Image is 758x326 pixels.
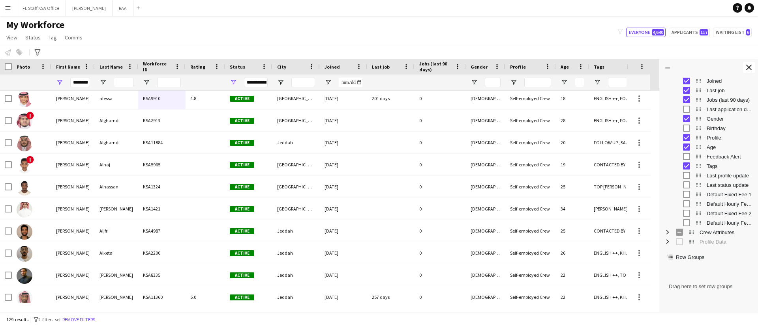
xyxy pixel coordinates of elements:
div: [PERSON_NAME] [51,220,95,242]
app-action-btn: Advanced filters [33,48,42,57]
span: Active [230,184,254,190]
span: Last Name [99,64,123,70]
input: Workforce ID Filter Input [157,78,181,87]
span: Active [230,250,254,256]
span: Status [230,64,245,70]
span: 6 [746,29,750,35]
input: Last Name Filter Input [114,78,133,87]
div: Self-employed Crew [505,132,556,153]
button: Open Filter Menu [143,79,150,86]
input: Gender Filter Input [485,78,501,87]
div: 25 [556,176,589,197]
div: ENGLISH ++, TOP PROMOTER, TOP [PERSON_NAME] [589,264,636,286]
div: [PERSON_NAME] [51,198,95,220]
div: [GEOGRAPHIC_DATA] [272,154,320,175]
span: Default Hourly Fee 1 [707,201,753,207]
span: View [6,34,17,41]
div: 28 [556,110,589,131]
div: Self-employed Crew [505,242,556,264]
div: KSA2200 [138,242,186,264]
span: Crew Attributes [700,229,753,235]
div: 0 [415,154,466,175]
img: Abdullah Ali Aljfri [17,224,32,240]
img: Abdullah Alhassan [17,180,32,196]
div: [PERSON_NAME] [51,264,95,286]
span: Active [230,162,254,168]
span: Row Groups [676,254,704,260]
span: Last application date [707,106,753,112]
span: 2 filters set [38,317,61,322]
div: [PERSON_NAME] [95,264,138,286]
div: Default Hourly Fee 1 Column [659,199,758,209]
div: Jeddah [272,286,320,308]
span: Tags [594,64,604,70]
div: [PERSON_NAME] [51,286,95,308]
input: First Name Filter Input [70,78,90,87]
div: FOLLOW UP , SAUDI NATIONAL, TOP HOST/HOSTESS, TOP PROMOTER, TOP [PERSON_NAME] [589,132,636,153]
button: RAA [113,0,133,16]
div: Profile Column [659,133,758,142]
div: 22 [556,264,589,286]
span: My Workforce [6,19,64,31]
div: 18 [556,88,589,109]
div: 4.8 [186,88,225,109]
span: Workforce ID [143,61,171,73]
div: [PERSON_NAME] [95,198,138,220]
div: Crew Attributes Column Group [659,227,758,237]
span: Joined [707,78,753,84]
div: [DEMOGRAPHIC_DATA] [466,132,505,153]
img: Abdullah Alketai [17,246,32,262]
div: KSA11360 [138,286,186,308]
div: 26 [556,242,589,264]
div: 0 [415,286,466,308]
div: Aljfri [95,220,138,242]
div: [GEOGRAPHIC_DATA] [272,198,320,220]
input: City Filter Input [291,78,315,87]
a: Comms [62,32,86,43]
div: Default Fixed Fee 1 Column [659,190,758,199]
span: Last job [372,64,390,70]
input: Profile Filter Input [524,78,551,87]
div: Self-employed Crew [505,154,556,175]
div: Self-employed Crew [505,88,556,109]
a: Tag [45,32,60,43]
div: [DATE] [320,176,367,197]
div: [PERSON_NAME] [51,176,95,197]
div: KSA9910 [138,88,186,109]
div: [DEMOGRAPHIC_DATA] [466,88,505,109]
button: Remove filters [61,315,97,324]
span: Active [230,206,254,212]
span: Active [230,272,254,278]
div: 25 [556,220,589,242]
img: Abdullah Alghamdi [17,114,32,129]
div: CONTACTED BY WASSIM, ENGLISH ++, FOLLOW UP , [PERSON_NAME] PROFILE, TOP HOST/HOSTESS, TOP [PERSON... [589,220,636,242]
span: Age [561,64,569,70]
img: ABDULLAH Ali [17,202,32,218]
div: [PERSON_NAME] [95,286,138,308]
div: Self-employed Crew [505,110,556,131]
div: Gender Column [659,114,758,123]
div: 0 [415,88,466,109]
div: [DEMOGRAPHIC_DATA] [466,220,505,242]
div: KSA11884 [138,132,186,153]
span: Active [230,118,254,124]
div: KSA5965 [138,154,186,175]
img: Abdullah Alghamdi [17,136,32,151]
div: [DATE] [320,220,367,242]
input: Age Filter Input [575,78,584,87]
div: Jeddah [272,220,320,242]
div: Jobs (last 90 days) Column [659,95,758,104]
img: Abdullah Almahayni [17,268,32,284]
span: ! [26,156,34,164]
div: KSA1421 [138,198,186,220]
span: Profile [510,64,526,70]
div: 34 [556,198,589,220]
span: Photo [17,64,30,70]
img: abdullah alessa [17,91,32,107]
div: KSA8335 [138,264,186,286]
div: [GEOGRAPHIC_DATA] [272,110,320,131]
div: Self-employed Crew [505,286,556,308]
span: Feedback Alert [707,154,753,160]
div: Self-employed Crew [505,220,556,242]
div: Profile Data Column Group [659,237,758,246]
